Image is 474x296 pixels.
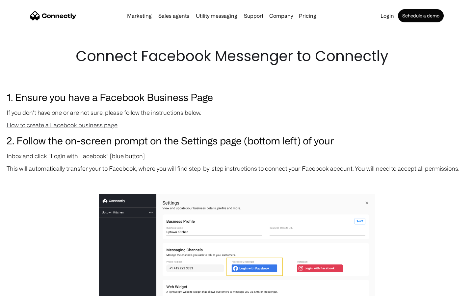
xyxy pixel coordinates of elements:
p: ‍ [7,176,467,185]
a: Marketing [124,13,154,18]
a: Pricing [296,13,319,18]
div: Company [269,11,293,20]
p: This will automatically transfer your to Facebook, where you will find step-by-step instructions ... [7,164,467,173]
a: Utility messaging [193,13,240,18]
a: Schedule a demo [398,9,444,22]
a: Login [378,13,397,18]
h3: 1. Ensure you have a Facebook Business Page [7,89,467,105]
p: If you don't have one or are not sure, please follow the instructions below. [7,108,467,117]
h1: Connect Facebook Messenger to Connectly [76,46,398,66]
ul: Language list [13,284,39,294]
p: Inbox and click "Login with Facebook" [blue button] [7,151,467,160]
a: How to create a Facebook business page [7,122,118,128]
a: Support [241,13,266,18]
aside: Language selected: English [7,284,39,294]
a: Sales agents [156,13,192,18]
h3: 2. Follow the on-screen prompt on the Settings page (bottom left) of your [7,133,467,148]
